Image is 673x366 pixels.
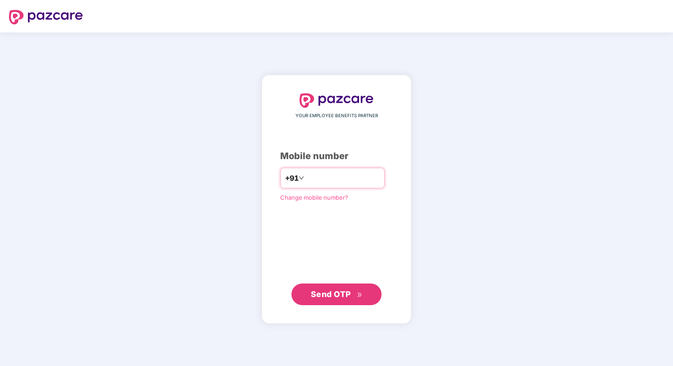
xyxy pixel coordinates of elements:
[311,289,351,299] span: Send OTP
[291,284,382,305] button: Send OTPdouble-right
[280,149,393,163] div: Mobile number
[296,112,378,119] span: YOUR EMPLOYEE BENEFITS PARTNER
[300,93,373,108] img: logo
[285,173,299,184] span: +91
[299,175,304,181] span: down
[9,10,83,24] img: logo
[357,292,363,298] span: double-right
[280,194,348,201] a: Change mobile number?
